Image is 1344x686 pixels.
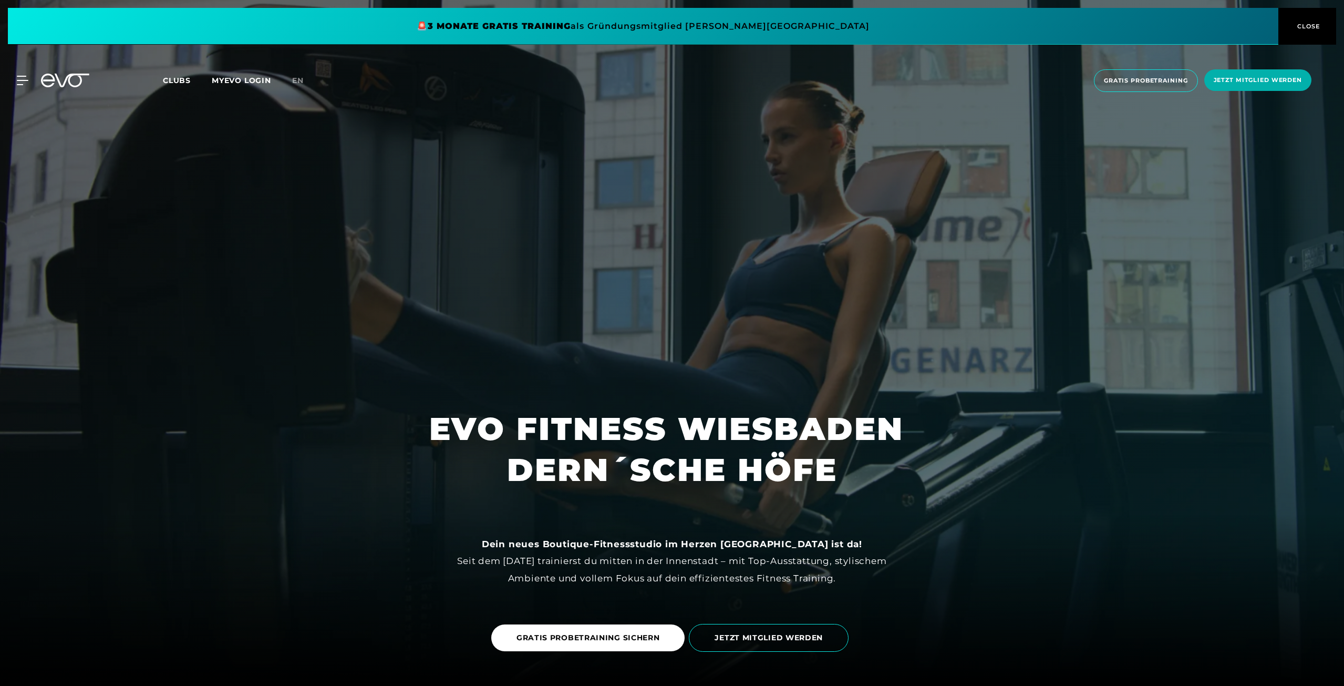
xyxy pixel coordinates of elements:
[715,632,823,643] span: JETZT MITGLIED WERDEN
[1201,69,1315,92] a: Jetzt Mitglied werden
[1104,76,1188,85] span: Gratis Probetraining
[689,616,853,660] a: JETZT MITGLIED WERDEN
[163,75,212,85] a: Clubs
[1278,8,1336,45] button: CLOSE
[292,75,316,87] a: en
[429,408,915,490] h1: EVO FITNESS WIESBADEN DERN´SCHE HÖFE
[1214,76,1302,85] span: Jetzt Mitglied werden
[292,76,304,85] span: en
[516,632,660,643] span: GRATIS PROBETRAINING SICHERN
[436,536,908,587] div: Seit dem [DATE] trainierst du mitten in der Innenstadt – mit Top-Ausstattung, stylischem Ambiente...
[491,624,685,651] a: GRATIS PROBETRAINING SICHERN
[1295,22,1320,31] span: CLOSE
[482,539,862,549] strong: Dein neues Boutique-Fitnessstudio im Herzen [GEOGRAPHIC_DATA] ist da!
[163,76,191,85] span: Clubs
[1091,69,1201,92] a: Gratis Probetraining
[212,76,271,85] a: MYEVO LOGIN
